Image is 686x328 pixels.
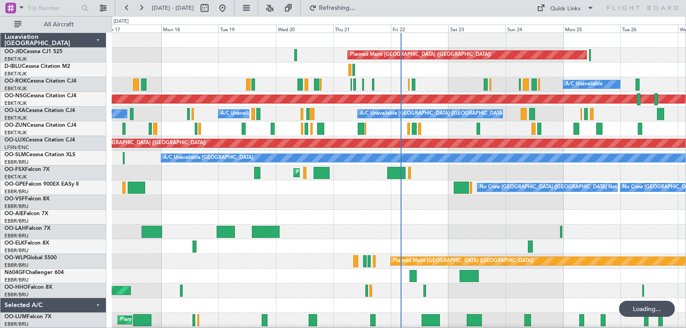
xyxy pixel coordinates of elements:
[563,25,621,33] div: Mon 25
[4,321,29,328] a: EBBR/BRU
[393,254,534,268] div: Planned Maint [GEOGRAPHIC_DATA] ([GEOGRAPHIC_DATA])
[4,64,22,69] span: D-IBLU
[4,137,75,143] a: OO-LUXCessna Citation CJ4
[23,21,94,28] span: All Aircraft
[4,270,25,275] span: N604GF
[4,71,27,77] a: EBKT/KJK
[4,211,48,216] a: OO-AIEFalcon 7X
[4,285,28,290] span: OO-HHO
[620,25,678,33] div: Tue 26
[4,226,26,231] span: OO-LAH
[4,241,25,246] span: OO-ELK
[4,79,76,84] a: OO-ROKCessna Citation CJ4
[4,129,27,136] a: EBKT/KJK
[4,226,50,231] a: OO-LAHFalcon 7X
[4,49,63,54] a: OO-JIDCessna CJ1 525
[4,182,25,187] span: OO-GPE
[163,151,253,165] div: A/C Unavailable [GEOGRAPHIC_DATA]
[4,49,23,54] span: OO-JID
[4,188,29,195] a: EBBR/BRU
[4,64,70,69] a: D-IBLUCessna Citation M2
[318,5,356,11] span: Refreshing...
[4,152,26,158] span: OO-SLM
[619,301,675,317] div: Loading...
[4,314,27,320] span: OO-LUM
[221,107,387,120] div: A/C Unavailable [GEOGRAPHIC_DATA] ([GEOGRAPHIC_DATA] National)
[4,93,27,99] span: OO-NSG
[4,167,50,172] a: OO-FSXFalcon 7X
[4,108,25,113] span: OO-LXA
[305,1,359,15] button: Refreshing...
[296,166,400,179] div: Planned Maint Kortrijk-[GEOGRAPHIC_DATA]
[4,85,27,92] a: EBKT/KJK
[391,25,448,33] div: Fri 22
[4,196,50,202] a: OO-VSFFalcon 8X
[4,137,25,143] span: OO-LUX
[4,79,27,84] span: OO-ROK
[4,167,25,172] span: OO-FSX
[65,137,206,150] div: Planned Maint [GEOGRAPHIC_DATA] ([GEOGRAPHIC_DATA])
[480,181,629,194] div: No Crew [GEOGRAPHIC_DATA] ([GEOGRAPHIC_DATA] National)
[218,25,276,33] div: Tue 19
[4,182,79,187] a: OO-GPEFalcon 900EX EASy II
[4,174,27,180] a: EBKT/KJK
[4,277,29,283] a: EBBR/BRU
[4,123,76,128] a: OO-ZUNCessna Citation CJ4
[4,144,29,151] a: LFSN/ENC
[4,203,29,210] a: EBBR/BRU
[4,152,75,158] a: OO-SLMCessna Citation XLS
[4,218,29,224] a: EBBR/BRU
[4,241,49,246] a: OO-ELKFalcon 8X
[4,314,51,320] a: OO-LUMFalcon 7X
[4,233,29,239] a: EBBR/BRU
[4,123,27,128] span: OO-ZUN
[161,25,219,33] div: Mon 18
[113,18,129,25] div: [DATE]
[4,196,25,202] span: OO-VSF
[4,270,64,275] a: N604GFChallenger 604
[4,285,52,290] a: OO-HHOFalcon 8X
[276,25,334,33] div: Wed 20
[4,108,75,113] a: OO-LXACessna Citation CJ4
[120,313,282,327] div: Planned Maint [GEOGRAPHIC_DATA] ([GEOGRAPHIC_DATA] National)
[4,262,29,269] a: EBBR/BRU
[333,25,391,33] div: Thu 21
[565,78,602,91] div: A/C Unavailable
[104,25,161,33] div: Sun 17
[4,100,27,107] a: EBKT/KJK
[4,291,29,298] a: EBBR/BRU
[350,48,491,62] div: Planned Maint [GEOGRAPHIC_DATA] ([GEOGRAPHIC_DATA])
[448,25,506,33] div: Sat 23
[152,4,194,12] span: [DATE] - [DATE]
[4,255,26,261] span: OO-WLP
[4,56,27,62] a: EBKT/KJK
[550,4,581,13] div: Quick Links
[532,1,598,15] button: Quick Links
[506,25,563,33] div: Sun 24
[4,115,27,121] a: EBKT/KJK
[4,211,24,216] span: OO-AIE
[4,255,57,261] a: OO-WLPGlobal 5500
[4,247,29,254] a: EBBR/BRU
[360,107,526,120] div: A/C Unavailable [GEOGRAPHIC_DATA] ([GEOGRAPHIC_DATA] National)
[4,159,29,166] a: EBBR/BRU
[4,93,76,99] a: OO-NSGCessna Citation CJ4
[10,17,97,32] button: All Aircraft
[27,1,79,15] input: Trip Number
